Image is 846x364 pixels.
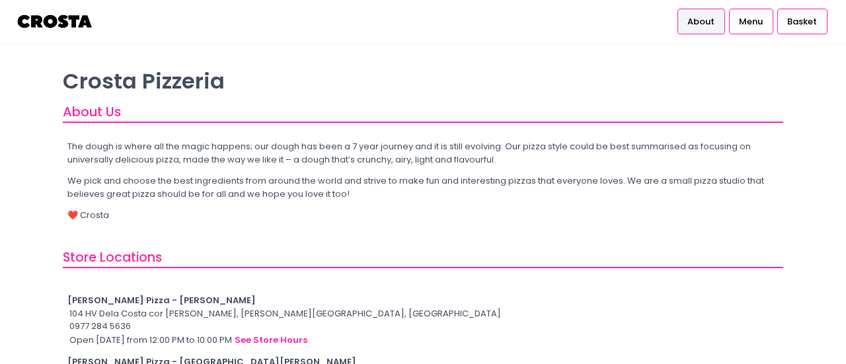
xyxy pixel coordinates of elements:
div: About Us [63,102,783,123]
p: We pick and choose the best ingredients from around the world and strive to make fun and interest... [67,174,779,200]
div: 0977 284 5636 [67,320,779,333]
span: Menu [739,15,763,28]
p: Crosta Pizzeria [63,68,783,94]
b: [PERSON_NAME] Pizza - [PERSON_NAME] [67,294,256,307]
p: ❤️ Crosta [67,209,779,222]
a: Menu [729,9,773,34]
div: Store Locations [63,248,783,268]
span: Basket [787,15,817,28]
div: 104 HV Dela Costa cor [PERSON_NAME], [PERSON_NAME][GEOGRAPHIC_DATA], [GEOGRAPHIC_DATA] [67,307,779,320]
p: The dough is where all the magic happens; our dough has been a 7 year journey and it is still evo... [67,140,779,166]
div: Open [DATE] from 12:00 PM to 10:00 PM [67,333,779,347]
button: see store hours [234,333,308,347]
img: logo [17,10,94,33]
span: About [687,15,714,28]
a: About [677,9,725,34]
